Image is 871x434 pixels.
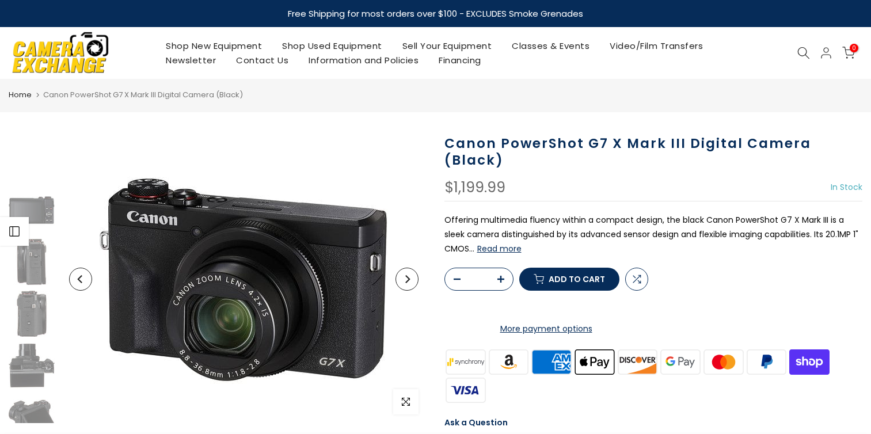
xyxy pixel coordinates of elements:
[444,322,648,336] a: More payment options
[519,268,619,291] button: Add to cart
[659,348,702,376] img: google pay
[842,47,855,59] a: 0
[9,342,55,389] img: Canon PowerShot G7 X Mark III Digital Camera (Black) Digital Cameras - Digital Point and Shoot Ca...
[69,268,92,291] button: Previous
[288,7,583,20] strong: Free Shipping for most orders over $100 - EXCLUDES Smoke Grenades
[600,39,713,53] a: Video/Film Transfers
[573,348,616,376] img: apple pay
[502,39,600,53] a: Classes & Events
[487,348,530,376] img: amazon payments
[9,187,55,233] img: Canon PowerShot G7 X Mark III Digital Camera (Black) Digital Cameras - Digital Point and Shoot Ca...
[9,239,55,285] img: Canon PowerShot G7 X Mark III Digital Camera (Black) Digital Cameras - Digital Point and Shoot Ca...
[530,348,573,376] img: american express
[9,89,32,101] a: Home
[272,39,393,53] a: Shop Used Equipment
[299,53,429,67] a: Information and Policies
[156,39,272,53] a: Shop New Equipment
[444,417,508,428] a: Ask a Question
[444,213,863,257] p: Offering multimedia fluency within a compact design, the black Canon PowerShot G7 X Mark III is a...
[395,268,419,291] button: Next
[43,89,243,100] span: Canon PowerShot G7 X Mark III Digital Camera (Black)
[788,348,831,376] img: shopify pay
[444,135,863,169] h1: Canon PowerShot G7 X Mark III Digital Camera (Black)
[549,275,605,283] span: Add to cart
[831,181,862,193] span: In Stock
[477,243,522,254] button: Read more
[9,291,55,337] img: Canon PowerShot G7 X Mark III Digital Camera (Black) Digital Cameras - Digital Point and Shoot Ca...
[702,348,745,376] img: master
[429,53,492,67] a: Financing
[850,44,858,52] span: 0
[444,180,505,195] div: $1,199.99
[392,39,502,53] a: Sell Your Equipment
[226,53,299,67] a: Contact Us
[444,376,488,404] img: visa
[745,348,788,376] img: paypal
[156,53,226,67] a: Newsletter
[444,348,488,376] img: synchrony
[100,135,387,423] img: Canon PowerShot G7 X Mark III Digital Camera (Black) Digital Cameras - Digital Point and Shoot Ca...
[616,348,659,376] img: discover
